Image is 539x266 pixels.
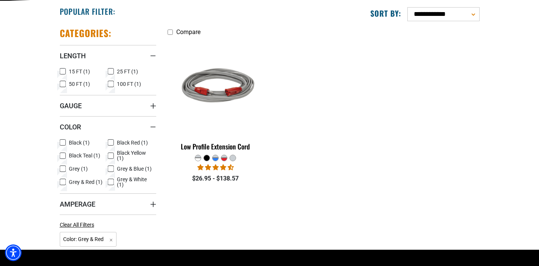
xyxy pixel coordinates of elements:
[168,174,264,183] div: $26.95 - $138.57
[60,200,95,208] span: Amperage
[60,193,156,215] summary: Amperage
[168,143,264,150] div: Low Profile Extension Cord
[197,164,234,171] span: 4.50 stars
[60,222,94,228] span: Clear All Filters
[117,150,153,161] span: Black Yellow (1)
[60,235,117,243] a: Color: Grey & Red
[60,95,156,116] summary: Gauge
[60,221,97,229] a: Clear All Filters
[69,140,90,145] span: Black (1)
[60,123,81,131] span: Color
[60,101,82,110] span: Gauge
[168,39,264,154] a: grey & red Low Profile Extension Cord
[60,116,156,137] summary: Color
[60,6,115,16] h2: Popular Filter:
[60,27,112,39] h2: Categories:
[69,81,90,87] span: 50 FT (1)
[117,69,138,74] span: 25 FT (1)
[69,179,103,185] span: Grey & Red (1)
[69,153,100,158] span: Black Teal (1)
[60,45,156,66] summary: Length
[117,177,153,187] span: Grey & White (1)
[176,28,200,36] span: Compare
[168,43,263,130] img: grey & red
[69,166,88,171] span: Grey (1)
[69,69,90,74] span: 15 FT (1)
[117,81,141,87] span: 100 FT (1)
[117,166,152,171] span: Grey & Blue (1)
[60,51,86,60] span: Length
[60,232,117,247] span: Color: Grey & Red
[117,140,148,145] span: Black Red (1)
[5,244,22,261] div: Accessibility Menu
[370,8,401,18] label: Sort by:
